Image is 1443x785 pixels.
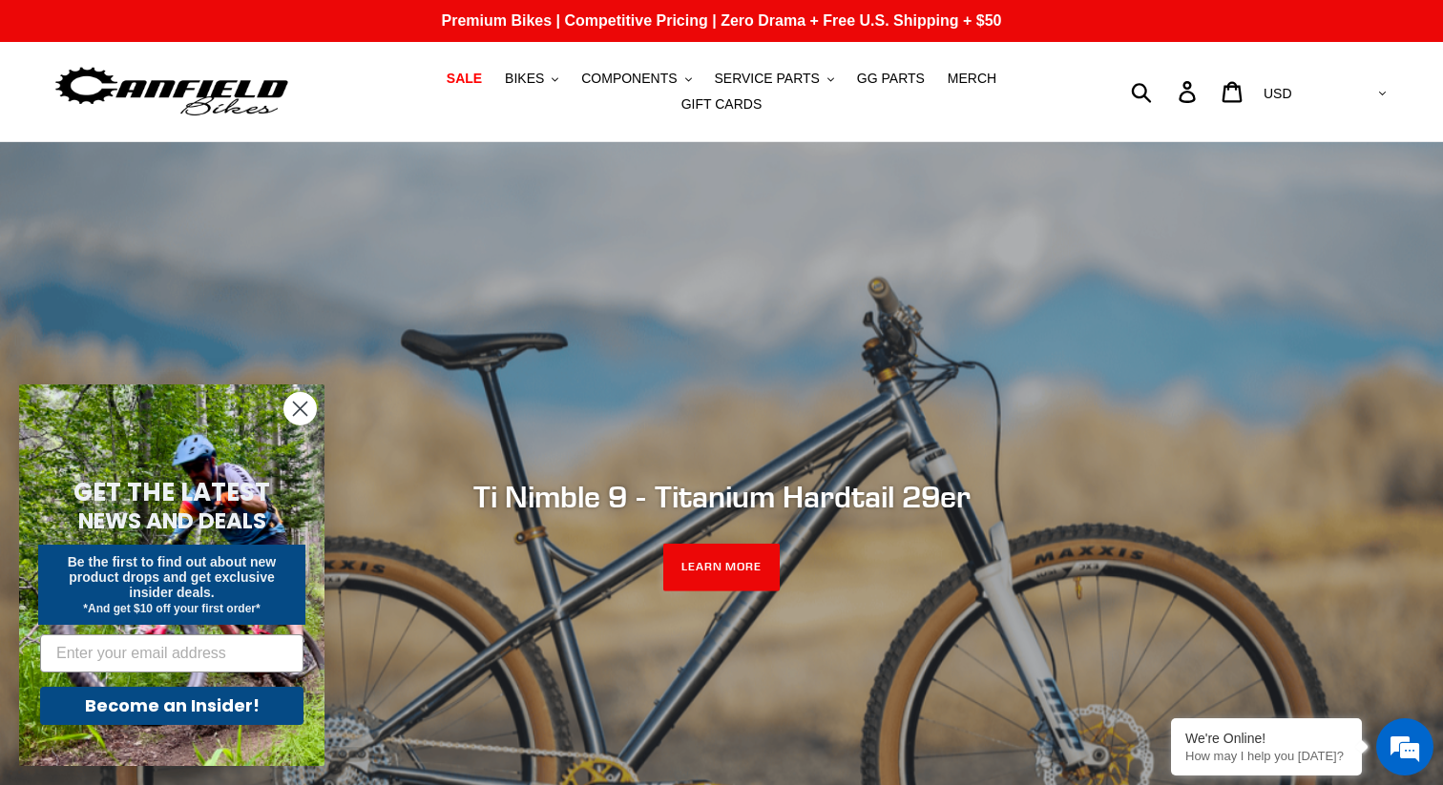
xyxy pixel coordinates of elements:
[704,66,843,92] button: SERVICE PARTS
[857,71,925,87] span: GG PARTS
[437,66,491,92] a: SALE
[663,544,781,591] a: LEARN MORE
[283,392,317,425] button: Close dialog
[1185,749,1348,763] p: How may I help you today?
[1141,71,1190,113] input: Search
[52,62,291,122] img: Canfield Bikes
[714,71,819,87] span: SERVICE PARTS
[938,66,1006,92] a: MERCH
[68,554,277,600] span: Be the first to find out about new product drops and get exclusive insider deals.
[581,71,677,87] span: COMPONENTS
[572,66,701,92] button: COMPONENTS
[201,478,1242,514] h2: Ti Nimble 9 - Titanium Hardtail 29er
[40,634,303,672] input: Enter your email address
[83,602,260,615] span: *And get $10 off your first order*
[495,66,568,92] button: BIKES
[40,687,303,725] button: Become an Insider!
[73,475,270,509] span: GET THE LATEST
[681,96,763,113] span: GIFT CARDS
[672,92,772,117] a: GIFT CARDS
[78,506,266,536] span: NEWS AND DEALS
[447,71,482,87] span: SALE
[505,71,544,87] span: BIKES
[847,66,934,92] a: GG PARTS
[1185,731,1348,746] div: We're Online!
[948,71,996,87] span: MERCH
